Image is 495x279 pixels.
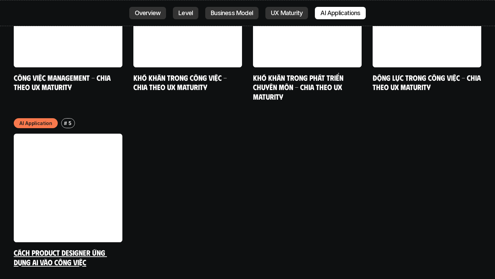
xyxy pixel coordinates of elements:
[68,120,71,127] p: 5
[14,73,112,92] a: Công việc Management - Chia theo UX maturity
[64,121,67,126] h6: #
[14,248,107,267] a: Cách Product Designer ứng dụng AI vào công việc
[253,73,345,101] a: Khó khăn trong phát triển chuyên môn - Chia theo UX Maturity
[133,73,229,92] a: Khó khăn trong công việc - Chia theo UX Maturity
[129,7,166,19] a: Overview
[19,120,52,127] p: AI Application
[373,73,483,92] a: Động lực trong công việc - Chia theo UX Maturity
